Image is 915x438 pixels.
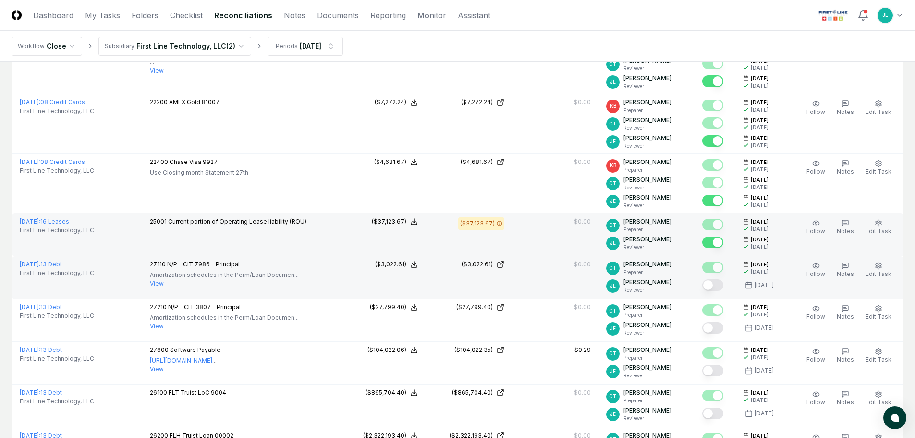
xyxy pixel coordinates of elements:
[835,98,856,118] button: Notes
[623,269,671,276] p: Preparer
[574,346,591,354] div: $0.29
[623,226,671,233] p: Preparer
[20,226,94,235] span: First Line Technology, LLC
[623,415,671,422] p: Reviewer
[623,354,671,362] p: Preparer
[150,279,164,288] button: View
[702,347,723,359] button: Mark complete
[805,217,827,238] button: Follow
[623,142,671,150] p: Reviewer
[835,388,856,409] button: Notes
[805,98,827,118] button: Follow
[805,346,827,366] button: Follow
[702,322,723,334] button: Mark complete
[837,227,854,235] span: Notes
[751,184,769,191] div: [DATE]
[610,198,616,205] span: JE
[837,168,854,175] span: Notes
[574,303,591,312] div: $0.00
[623,244,671,251] p: Reviewer
[623,193,671,202] p: [PERSON_NAME]
[702,75,723,87] button: Mark complete
[574,98,591,107] div: $0.00
[702,408,723,419] button: Mark complete
[150,66,164,75] button: View
[20,397,94,406] span: First Line Technology, LLC
[20,158,85,165] a: [DATE]:08 Credit Cards
[806,313,825,320] span: Follow
[806,227,825,235] span: Follow
[702,279,723,291] button: Mark complete
[835,260,856,280] button: Notes
[623,287,671,294] p: Reviewer
[837,399,854,406] span: Notes
[835,346,856,366] button: Notes
[751,347,769,354] span: [DATE]
[150,313,299,322] p: Amortization schedules in the Perm/Loan Documen...
[751,397,769,404] div: [DATE]
[751,311,769,318] div: [DATE]
[20,261,40,268] span: [DATE] :
[433,98,504,107] a: ($7,272.24)
[610,368,616,375] span: JE
[702,159,723,171] button: Mark complete
[433,158,504,166] a: ($4,681.67)
[132,10,159,21] a: Folders
[168,218,306,225] span: Current portion of Operating Lease liability (ROU)
[610,102,616,110] span: KB
[623,166,671,174] p: Preparer
[623,312,671,319] p: Preparer
[702,135,723,147] button: Mark complete
[150,322,164,331] button: View
[702,304,723,316] button: Mark complete
[168,303,241,311] span: N/P - CIT 3807 - Principal
[755,324,774,332] div: [DATE]
[20,354,94,363] span: First Line Technology, LLC
[751,117,769,124] span: [DATE]
[805,388,827,409] button: Follow
[367,346,406,354] div: ($104,022.06)
[574,260,591,269] div: $0.00
[452,388,493,397] div: ($865,704.40)
[20,166,94,175] span: First Line Technology, LLC
[574,388,591,397] div: $0.00
[150,389,167,396] span: 26100
[574,158,591,166] div: $0.00
[610,411,616,418] span: JE
[367,346,418,354] button: ($104,022.06)
[877,7,894,24] button: JE
[372,217,418,226] button: ($37,123.67)
[751,124,769,131] div: [DATE]
[20,346,40,353] span: [DATE] :
[837,356,854,363] span: Notes
[214,10,272,21] a: Reconciliations
[623,406,671,415] p: [PERSON_NAME]
[805,158,827,178] button: Follow
[806,270,825,277] span: Follow
[317,10,359,21] a: Documents
[623,235,671,244] p: [PERSON_NAME]
[623,184,671,191] p: Reviewer
[417,10,446,21] a: Monitor
[370,303,406,312] div: ($27,799.40)
[150,303,167,311] span: 27210
[883,406,906,429] button: atlas-launcher
[755,409,774,418] div: [DATE]
[837,270,854,277] span: Notes
[150,356,212,365] a: [URL][DOMAIN_NAME]
[610,78,616,86] span: JE
[837,108,854,115] span: Notes
[20,99,40,106] span: [DATE] :
[150,218,167,225] span: 25001
[170,158,218,165] span: Chase Visa 9927
[835,158,856,178] button: Notes
[169,389,226,396] span: FLT Truist LoC 9004
[20,99,85,106] a: [DATE]:08 Credit Cards
[751,159,769,166] span: [DATE]
[276,42,298,50] div: Periods
[864,388,893,409] button: Edit Task
[20,218,69,225] a: [DATE]:16 Leases
[623,202,671,209] p: Reviewer
[609,180,617,187] span: CT
[866,227,891,235] span: Edit Task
